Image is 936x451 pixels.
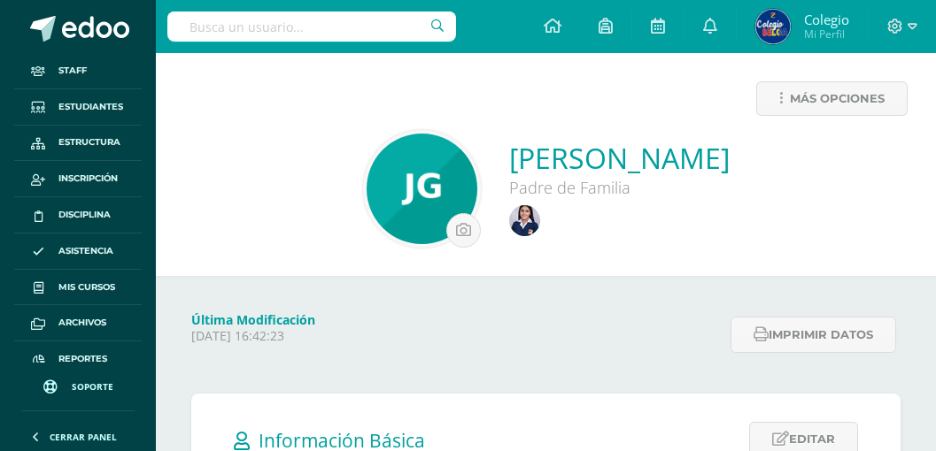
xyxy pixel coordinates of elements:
a: Reportes [14,341,142,378]
div: Padre de Familia [509,177,730,198]
img: 6a4d980d407225d2b7fe8c4f98f66340.png [509,205,540,236]
span: Estructura [58,135,120,149]
a: Archivos [14,305,142,341]
span: Mis cursos [58,280,115,294]
a: [PERSON_NAME] [509,139,730,177]
span: Inscripción [58,172,118,186]
a: Staff [14,53,142,89]
span: Reportes [58,352,107,366]
input: Busca un usuario... [167,11,456,42]
span: Staff [58,64,87,78]
span: Mi Perfil [804,27,849,42]
a: Disciplina [14,197,142,233]
a: Más opciones [756,81,908,116]
span: Más opciones [790,82,885,115]
span: Colegio [804,11,849,28]
span: Disciplina [58,208,111,222]
a: Mis cursos [14,270,142,306]
span: Cerrar panel [50,431,117,443]
button: Imprimir datos [731,317,896,353]
a: Estudiantes [14,89,142,126]
a: Inscripción [14,161,142,197]
span: Archivos [58,316,106,330]
h4: Última Modificación [191,311,720,328]
p: [DATE] 16:42:23 [191,328,720,344]
a: Soporte [21,363,135,406]
span: Estudiantes [58,100,123,114]
a: Estructura [14,126,142,162]
img: 4d63c89d06451e0db522930ed0265ea6.png [367,134,477,244]
img: c600e396c05fc968532ff46e374ede2f.png [755,9,791,44]
span: Soporte [72,380,113,393]
span: Asistencia [58,244,113,258]
a: Asistencia [14,233,142,270]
